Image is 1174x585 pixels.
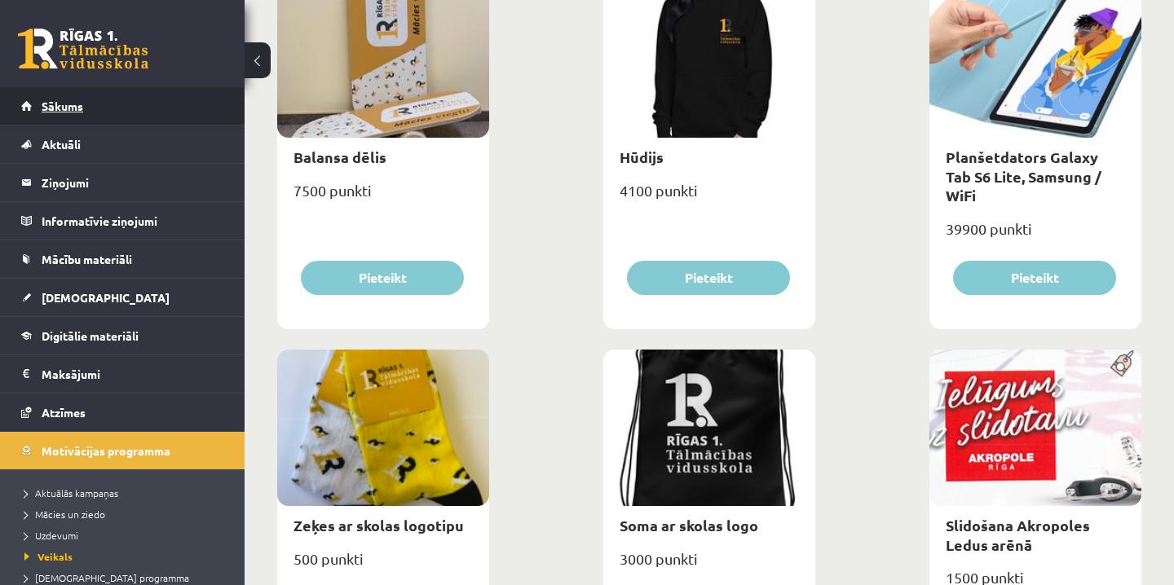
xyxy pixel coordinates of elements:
a: Informatīvie ziņojumi [21,202,224,240]
div: 4100 punkti [603,177,815,218]
span: Atzīmes [42,405,86,420]
span: Sākums [42,99,83,113]
a: Aktuāli [21,125,224,163]
button: Pieteikt [301,261,464,295]
a: Atzīmes [21,394,224,431]
span: Veikals [24,550,73,563]
span: Mācies un ziedo [24,508,105,521]
button: Pieteikt [953,261,1116,295]
a: Mācies un ziedo [24,507,228,521]
a: Zeķes ar skolas logotipu [293,516,464,534]
img: Populāra prece [1105,350,1141,377]
a: Hūdijs [620,147,664,166]
button: Pieteikt [627,261,790,295]
a: [DEMOGRAPHIC_DATA] programma [24,570,228,585]
a: Planšetdators Galaxy Tab S6 Lite, Samsung / WiFi [946,147,1101,205]
a: Veikals [24,549,228,564]
span: Digitālie materiāli [42,328,139,343]
div: 7500 punkti [277,177,489,218]
a: Slidošana Akropoles Ledus arēnā [946,516,1090,553]
a: Mācību materiāli [21,240,224,278]
legend: Maksājumi [42,355,224,393]
span: Motivācijas programma [42,443,170,458]
legend: Informatīvie ziņojumi [42,202,224,240]
a: [DEMOGRAPHIC_DATA] [21,279,224,316]
a: Ziņojumi [21,164,224,201]
legend: Ziņojumi [42,164,224,201]
a: Uzdevumi [24,528,228,543]
a: Sākums [21,87,224,125]
span: Uzdevumi [24,529,78,542]
a: Motivācijas programma [21,432,224,469]
a: Soma ar skolas logo [620,516,758,534]
span: [DEMOGRAPHIC_DATA] programma [24,571,189,584]
span: Mācību materiāli [42,252,132,266]
a: Digitālie materiāli [21,317,224,354]
span: Aktuālās kampaņas [24,486,118,499]
a: Rīgas 1. Tālmācības vidusskola [18,29,148,69]
div: 39900 punkti [929,215,1141,256]
a: Maksājumi [21,355,224,393]
a: Balansa dēlis [293,147,386,166]
span: Aktuāli [42,137,81,152]
span: [DEMOGRAPHIC_DATA] [42,290,170,305]
a: Aktuālās kampaņas [24,486,228,500]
